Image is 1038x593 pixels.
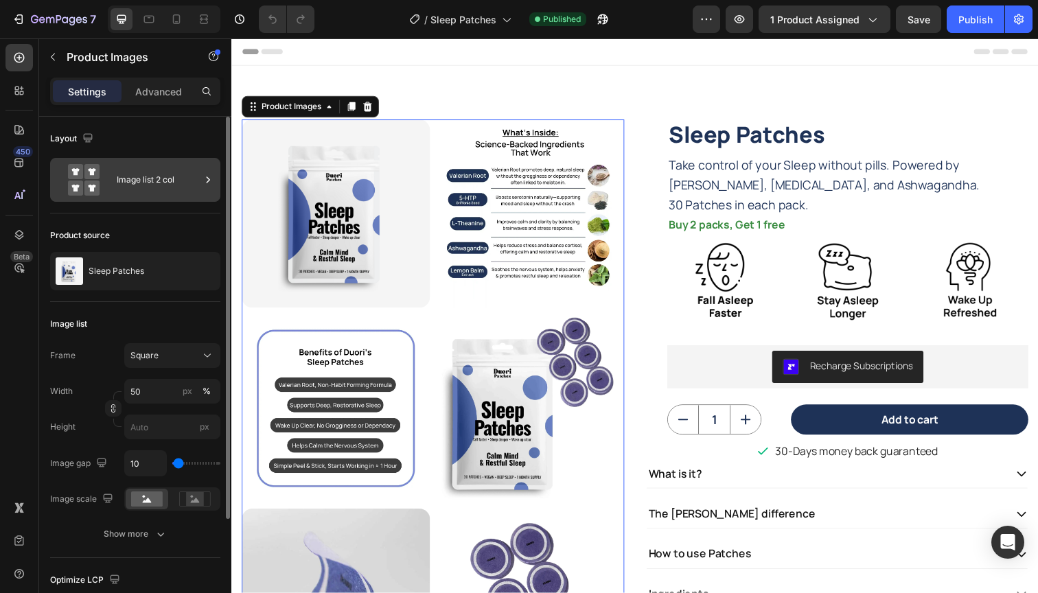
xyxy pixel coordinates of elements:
[200,421,209,432] span: px
[770,12,860,27] span: 1 product assigned
[663,382,722,397] div: Add to cart
[509,375,540,404] button: increment
[445,83,814,115] h1: Sleep Patches
[104,527,168,541] div: Show more
[571,374,814,405] button: Add to cart
[50,490,116,509] div: Image scale
[908,14,930,25] span: Save
[124,379,220,404] input: px%
[231,38,1038,593] iframe: Design area
[991,526,1024,559] div: Open Intercom Messenger
[581,202,677,297] img: gempages_572837755894105240-29a40a00-5f25-443e-a306-024656e6b8e6.png
[50,349,76,362] label: Frame
[50,318,87,330] div: Image list
[50,229,110,242] div: Product source
[5,5,102,33] button: 7
[759,5,890,33] button: 1 product assigned
[476,375,509,404] input: quantity
[117,164,200,196] div: Image list 2 col
[130,349,159,362] span: Square
[203,385,211,397] div: %
[552,319,706,352] button: Recharge Subscriptions
[426,438,481,452] p: What is it?
[424,12,428,27] span: /
[430,12,496,27] span: Sleep Patches
[50,421,76,433] label: Height
[13,146,33,157] div: 450
[446,121,764,158] span: Take control of your Sleep without pills. Powered by [PERSON_NAME], [MEDICAL_DATA], and Ashwagandha.
[89,266,144,276] p: Sleep Patches
[68,84,106,99] p: Settings
[124,415,220,439] input: px
[947,5,1004,33] button: Publish
[124,343,220,368] button: Square
[426,478,596,493] p: The [PERSON_NAME] difference
[90,11,96,27] p: 7
[50,454,110,473] div: Image gap
[179,383,196,399] button: %
[50,130,96,148] div: Layout
[543,13,581,25] span: Published
[896,5,941,33] button: Save
[135,84,182,99] p: Advanced
[125,451,166,476] input: Auto
[56,257,83,285] img: product feature img
[50,571,123,590] div: Optimize LCP
[590,327,695,342] div: Recharge Subscriptions
[67,49,183,65] p: Product Images
[446,183,565,198] strong: Buy 2 packs, Get 1 free
[10,251,33,262] div: Beta
[457,202,552,297] img: gempages_572837755894105240-ab27a0a9-9954-4934-8900-add4c2a96b1c.png
[50,522,220,546] button: Show more
[958,12,993,27] div: Publish
[426,520,531,534] p: How to use Patches
[426,561,487,575] p: Ingredients
[446,375,476,404] button: decrement
[198,383,215,399] button: px
[259,5,314,33] div: Undo/Redo
[706,202,802,297] img: gempages_572837755894105240-4723a2d6-2041-4db2-b196-adc0a9af58d4.png
[555,415,722,429] p: 30-Days money back guaranteed
[446,162,589,178] span: 30 Patches in each pack.
[50,385,73,397] label: Width
[183,385,192,397] div: px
